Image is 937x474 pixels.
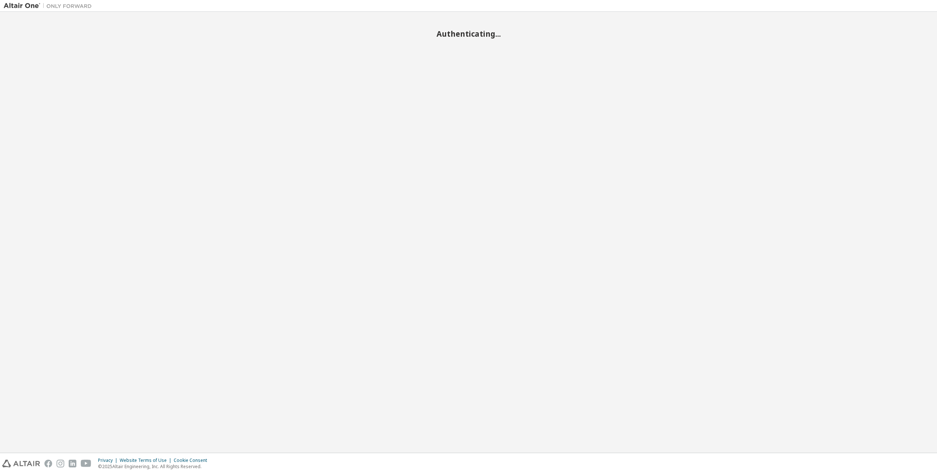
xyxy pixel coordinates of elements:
div: Website Terms of Use [120,457,174,463]
h2: Authenticating... [4,29,933,39]
img: youtube.svg [81,460,91,467]
img: linkedin.svg [69,460,76,467]
img: Altair One [4,2,95,10]
img: instagram.svg [57,460,64,467]
div: Cookie Consent [174,457,211,463]
img: facebook.svg [44,460,52,467]
p: © 2025 Altair Engineering, Inc. All Rights Reserved. [98,463,211,470]
div: Privacy [98,457,120,463]
img: altair_logo.svg [2,460,40,467]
